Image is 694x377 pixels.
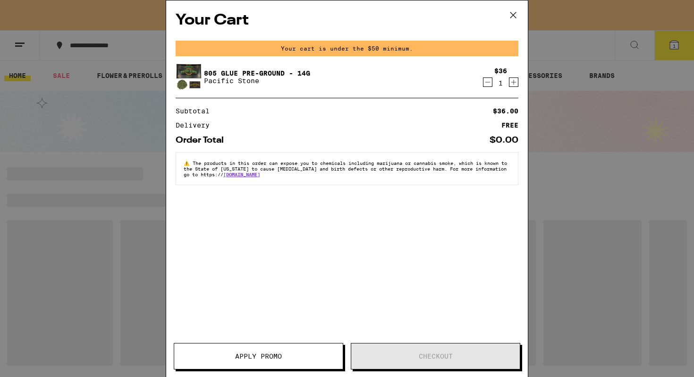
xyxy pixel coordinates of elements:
span: ⚠️ [184,160,193,166]
div: Delivery [176,122,216,129]
span: Apply Promo [235,353,282,360]
p: Pacific Stone [204,77,310,85]
h2: Your Cart [176,10,518,31]
button: Decrement [483,77,492,87]
div: $36.00 [493,108,518,114]
span: The products in this order can expose you to chemicals including marijuana or cannabis smoke, whi... [184,160,507,177]
img: Vector.png [344,0,395,37]
span: Hi. Need any help? [6,7,68,14]
div: Refer a friend with Eaze [44,53,159,65]
a: 805 Glue Pre-Ground - 14g [204,69,310,77]
button: Redirect to URL [246,34,367,63]
div: 1 [494,79,507,87]
button: Increment [509,77,518,87]
div: Give $30, Get $40! [43,30,219,54]
div: FREE [501,122,518,129]
a: [DOMAIN_NAME] [223,171,260,177]
span: Checkout [419,353,453,360]
div: Subtotal [176,108,216,114]
img: 81f27c5c-57f6-44aa-9514-2feda04d171f.png [341,80,351,91]
div: Order Total [176,136,230,145]
button: Checkout [351,343,520,369]
button: Apply Promo [174,343,343,369]
div: $36 [494,67,507,75]
img: 805 Glue Pre-Ground - 14g [176,64,202,90]
img: star.png [35,74,45,84]
div: Your cart is under the $50 minimum. [176,41,518,56]
div: $0.00 [490,136,518,145]
img: smile_yellow.png [5,12,33,39]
